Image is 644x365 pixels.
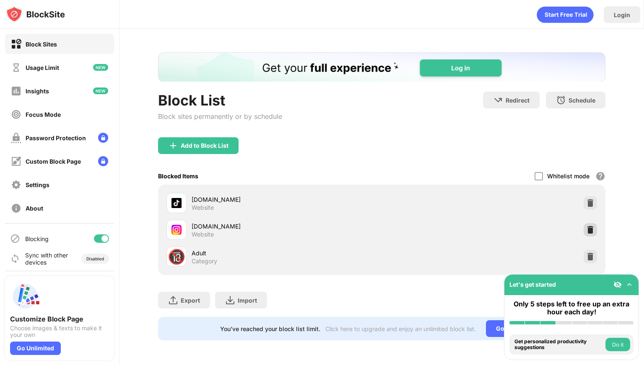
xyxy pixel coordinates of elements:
[168,248,185,265] div: 🔞
[25,235,49,242] div: Blocking
[10,342,61,355] div: Go Unlimited
[158,92,282,109] div: Block List
[605,338,630,351] button: Do it
[192,222,382,231] div: [DOMAIN_NAME]
[11,180,21,190] img: settings-off.svg
[26,64,59,71] div: Usage Limit
[514,339,603,351] div: Get personalized productivity suggestions
[192,257,217,265] div: Category
[11,86,21,96] img: insights-off.svg
[181,142,229,149] div: Add to Block List
[192,204,214,211] div: Website
[26,111,61,118] div: Focus Mode
[192,231,214,238] div: Website
[26,158,81,165] div: Custom Block Page
[26,134,86,141] div: Password Protection
[220,325,320,332] div: You’ve reached your block list limit.
[98,133,108,143] img: lock-menu.svg
[93,87,108,94] img: new-icon.svg
[192,249,382,257] div: Adult
[158,172,198,180] div: Blocked Items
[171,225,182,235] img: favicons
[11,62,21,73] img: time-usage-off.svg
[11,39,21,49] img: block-on.svg
[158,52,605,82] iframe: Banner
[625,280,634,289] img: omni-setup-toggle.svg
[569,97,595,104] div: Schedule
[26,181,49,188] div: Settings
[86,256,104,261] div: Disabled
[25,252,68,266] div: Sync with other devices
[171,198,182,208] img: favicons
[11,133,21,143] img: password-protection-off.svg
[26,41,57,48] div: Block Sites
[181,297,200,304] div: Export
[11,203,21,213] img: about-off.svg
[238,297,257,304] div: Import
[547,172,589,180] div: Whitelist mode
[10,325,109,338] div: Choose images & texts to make it your own
[6,6,65,23] img: logo-blocksite.svg
[486,320,543,337] div: Go Unlimited
[158,112,282,121] div: Block sites permanently or by schedule
[506,97,530,104] div: Redirect
[10,315,109,323] div: Customize Block Page
[613,280,622,289] img: eye-not-visible.svg
[509,300,634,316] div: Only 5 steps left to free up an extra hour each day!
[11,156,21,167] img: customize-block-page-off.svg
[98,156,108,166] img: lock-menu.svg
[93,64,108,71] img: new-icon.svg
[26,205,43,212] div: About
[614,11,630,18] div: Login
[509,281,556,288] div: Let's get started
[11,109,21,120] img: focus-off.svg
[26,87,49,95] div: Insights
[325,325,476,332] div: Click here to upgrade and enjoy an unlimited block list.
[10,254,20,264] img: sync-icon.svg
[10,281,40,311] img: push-custom-page.svg
[537,6,594,23] div: animation
[192,195,382,204] div: [DOMAIN_NAME]
[10,234,20,244] img: blocking-icon.svg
